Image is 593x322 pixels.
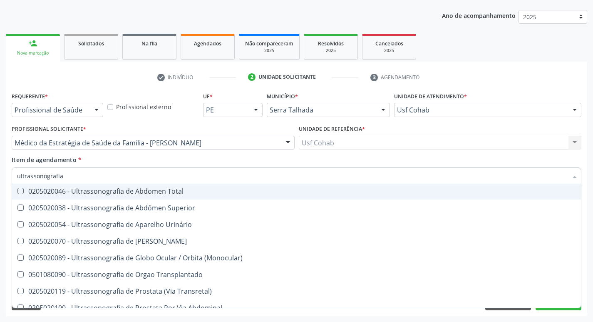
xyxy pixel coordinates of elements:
span: Resolvidos [318,40,344,47]
div: Unidade solicitante [258,73,316,81]
label: Profissional Solicitante [12,123,86,136]
span: Solicitados [78,40,104,47]
div: 0501080090 - Ultrassonografia de Orgao Transplantado [17,271,576,278]
span: PE [206,106,246,114]
div: 2025 [245,47,293,54]
span: Usf Cohab [397,106,564,114]
div: 0205020054 - Ultrassonografia de Aparelho Urinário [17,221,576,228]
div: 0205020046 - Ultrassonografia de Abdomen Total [17,188,576,195]
div: 2 [248,73,256,81]
span: Item de agendamento [12,156,77,164]
label: Unidade de atendimento [394,90,467,103]
div: 0205020119 - Ultrassonografia de Prostata (Via Transretal) [17,288,576,295]
span: Serra Talhada [270,106,373,114]
label: Requerente [12,90,48,103]
div: Nova marcação [12,50,54,56]
div: 0205020070 - Ultrassonografia de [PERSON_NAME] [17,238,576,245]
span: Não compareceram [245,40,293,47]
span: Agendados [194,40,221,47]
label: Unidade de referência [299,123,365,136]
label: Município [267,90,298,103]
input: Buscar por procedimentos [17,167,568,184]
div: 0205020089 - Ultrassonografia de Globo Ocular / Orbita (Monocular) [17,255,576,261]
span: Cancelados [375,40,403,47]
p: Ano de acompanhamento [442,10,516,20]
span: Médico da Estratégia de Saúde da Família - [PERSON_NAME] [15,139,278,147]
span: Na fila [141,40,157,47]
div: 0205020038 - Ultrassonografia de Abdômen Superior [17,205,576,211]
span: Profissional de Saúde [15,106,86,114]
div: 2025 [310,47,352,54]
div: person_add [28,39,37,48]
label: Profissional externo [116,102,171,111]
div: 2025 [368,47,410,54]
div: 0205020100 - Ultrassonografia de Prostata Por Via Abdominal [17,305,576,311]
label: UF [203,90,213,103]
